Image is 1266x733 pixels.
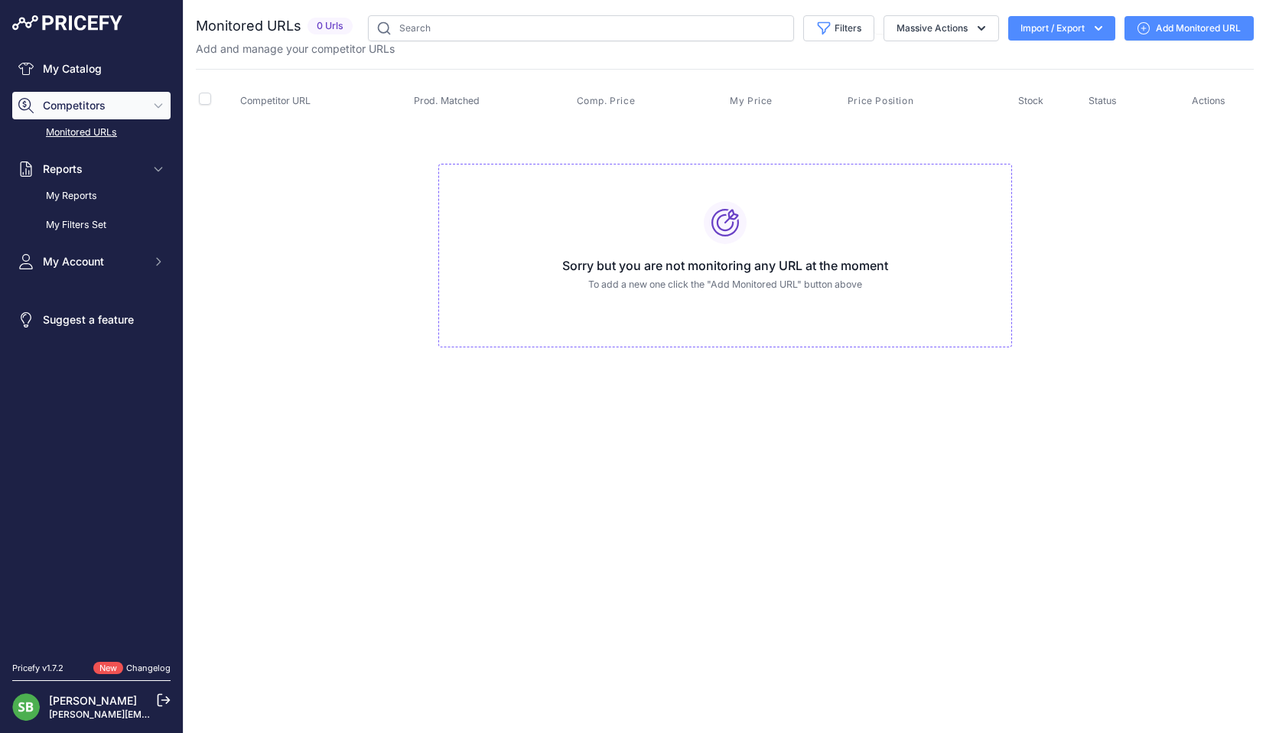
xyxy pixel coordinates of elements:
[12,183,171,210] a: My Reports
[451,256,999,275] h3: Sorry but you are not monitoring any URL at the moment
[49,694,137,707] a: [PERSON_NAME]
[451,278,999,292] p: To add a new one click the "Add Monitored URL" button above
[12,212,171,239] a: My Filters Set
[196,15,301,37] h2: Monitored URLs
[93,662,123,675] span: New
[414,95,480,106] span: Prod. Matched
[12,306,171,334] a: Suggest a feature
[1018,95,1043,106] span: Stock
[12,92,171,119] button: Competitors
[240,95,311,106] span: Competitor URL
[730,95,773,107] span: My Price
[368,15,794,41] input: Search
[43,254,143,269] span: My Account
[12,55,171,643] nav: Sidebar
[884,15,999,41] button: Massive Actions
[1008,16,1115,41] button: Import / Export
[1089,95,1117,106] span: Status
[43,98,143,113] span: Competitors
[49,709,360,720] a: [PERSON_NAME][EMAIL_ADDRESS][PERSON_NAME][DOMAIN_NAME]
[730,95,776,107] button: My Price
[308,18,353,35] span: 0 Urls
[196,41,395,57] p: Add and manage your competitor URLs
[1192,95,1225,106] span: Actions
[1124,16,1254,41] a: Add Monitored URL
[12,55,171,83] a: My Catalog
[12,15,122,31] img: Pricefy Logo
[12,119,171,146] a: Monitored URLs
[848,95,913,107] span: Price Position
[848,95,916,107] button: Price Position
[577,95,639,107] button: Comp. Price
[126,663,171,673] a: Changelog
[43,161,143,177] span: Reports
[12,155,171,183] button: Reports
[12,662,63,675] div: Pricefy v1.7.2
[803,15,874,41] button: Filters
[12,248,171,275] button: My Account
[577,95,636,107] span: Comp. Price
